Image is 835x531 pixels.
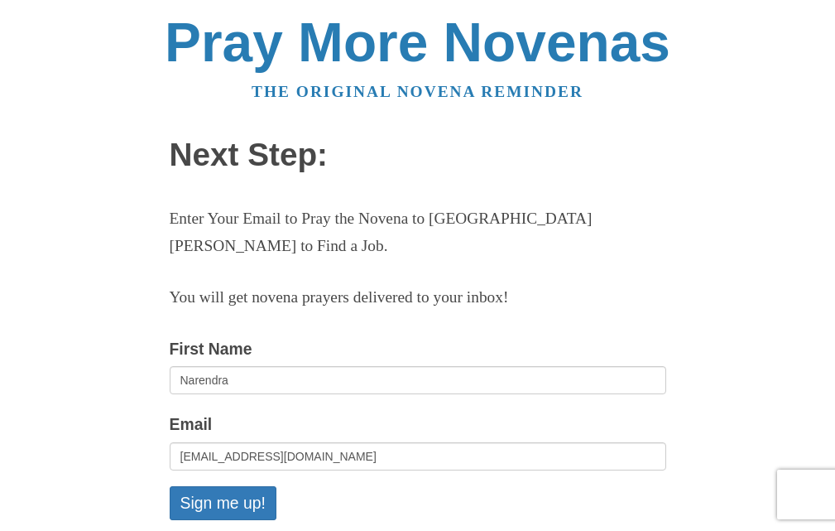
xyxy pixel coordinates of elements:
p: You will get novena prayers delivered to your inbox! [170,284,666,311]
label: Email [170,411,213,438]
input: Optional [170,366,666,394]
p: Enter Your Email to Pray the Novena to [GEOGRAPHIC_DATA][PERSON_NAME] to Find a Job. [170,205,666,260]
a: The original novena reminder [252,83,583,100]
button: Sign me up! [170,486,276,520]
h1: Next Step: [170,138,666,173]
a: Pray More Novenas [165,12,670,73]
label: First Name [170,335,252,363]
